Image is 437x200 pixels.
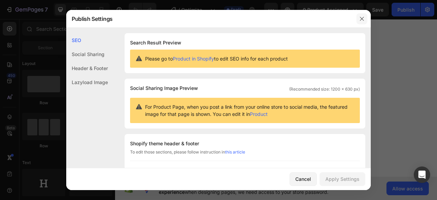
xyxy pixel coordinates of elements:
[130,139,360,148] div: Shopify theme header & footer
[130,149,360,161] div: To edit those sections, please follow instruction in
[320,172,365,186] button: Apply Settings
[295,175,311,183] div: Cancel
[253,166,310,175] span: Use Shopify theme footer
[6,182,182,197] strong: boost circulation, activate muscles
[130,84,198,92] span: Social Sharing Image Preview
[91,189,148,197] strong: improve core strength
[250,111,268,117] a: Product
[66,75,108,89] div: Lazyload Image
[289,86,360,92] span: (Recommended size: 1200 x 630 px)
[66,47,108,61] div: Social Sharing
[173,56,214,62] a: Product in Shopify
[414,166,430,183] div: Open Intercom Messenger
[145,103,354,118] span: For Product Page, when you post a link from your online store to social media, the featured image...
[5,116,200,160] h2: Full-Body Fitness in Just Minutes a Day.
[66,33,108,47] div: SEO
[66,61,108,75] div: Header & Footer
[130,39,360,47] h1: Search Result Preview
[145,55,288,62] span: Please go to to edit SEO info for each product
[325,175,360,183] div: Apply Settings
[66,10,353,28] div: Publish Settings
[138,166,198,175] span: Use Shopify theme header
[72,30,191,45] p: [PERSON_NAME] ([GEOGRAPHIC_DATA], [GEOGRAPHIC_DATA])
[290,172,317,186] button: Cancel
[225,149,245,155] a: this article
[6,168,194,183] strong: Nurvani Vibration Plate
